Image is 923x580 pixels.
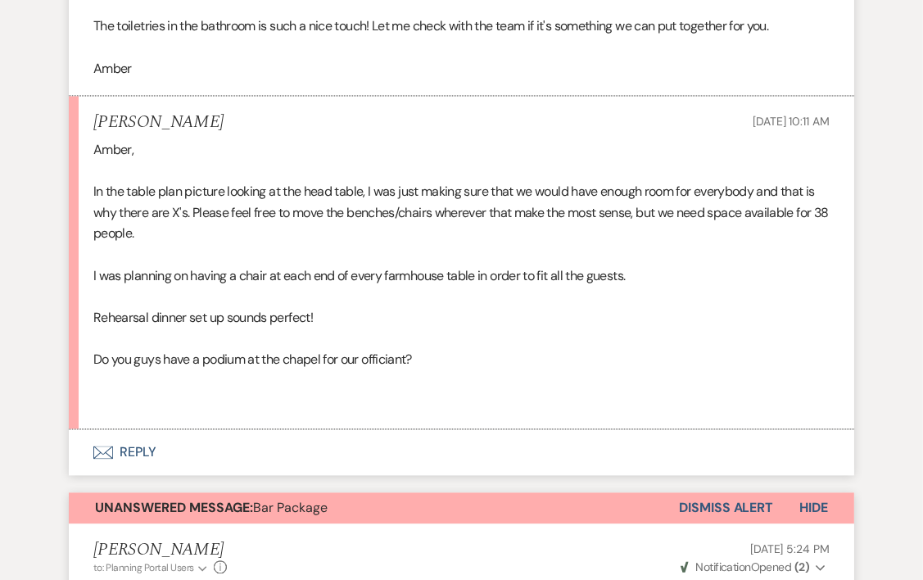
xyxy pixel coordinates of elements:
strong: Unanswered Message: [95,499,253,516]
button: NotificationOpened (2) [678,559,830,576]
button: Dismiss Alert [679,492,773,523]
span: Hide [799,499,828,516]
p: Amber, [93,139,830,161]
span: [DATE] 5:24 PM [750,541,830,556]
button: Unanswered Message:Bar Package [69,492,679,523]
span: Notification [695,560,750,574]
p: The toiletries in the bathroom is such a nice touch! Let me check with the team if it's something... [93,16,830,37]
p: Rehearsal dinner set up sounds perfect! [93,307,830,329]
p: Do you guys have a podium at the chapel for our officiant? [93,349,830,370]
button: to: Planning Portal Users [93,560,210,575]
button: Reply [69,429,854,475]
button: Hide [773,492,854,523]
h5: [PERSON_NAME] [93,540,227,560]
span: to: Planning Portal Users [93,561,194,574]
h5: [PERSON_NAME] [93,112,224,133]
p: Amber [93,58,830,79]
strong: ( 2 ) [794,560,809,574]
span: Bar Package [95,499,328,516]
span: [DATE] 10:11 AM [753,114,830,129]
span: Opened [681,560,809,574]
p: In the table plan picture looking at the head table, I was just making sure that we would have en... [93,181,830,244]
p: I was planning on having a chair at each end of every farmhouse table in order to fit all the gue... [93,265,830,287]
